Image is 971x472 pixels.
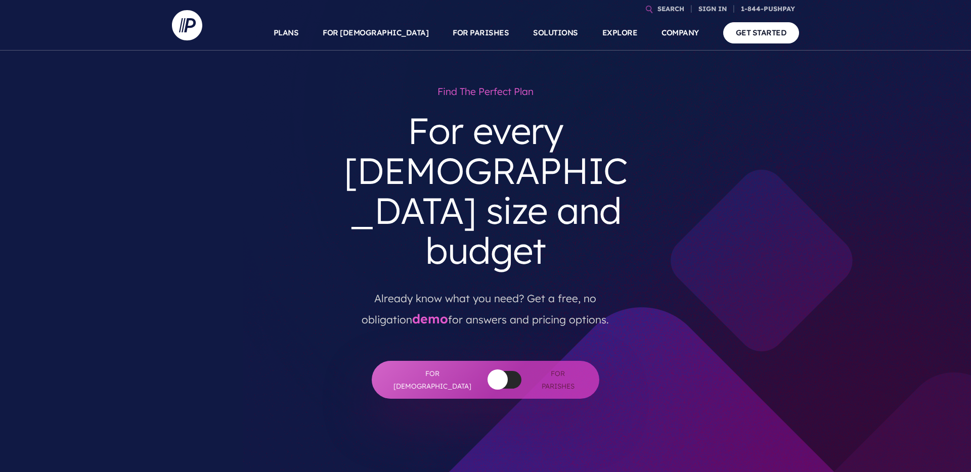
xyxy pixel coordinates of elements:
[333,81,638,103] h1: Find the perfect plan
[533,15,578,51] a: SOLUTIONS
[537,367,579,392] span: For Parishes
[323,15,428,51] a: FOR [DEMOGRAPHIC_DATA]
[723,22,800,43] a: GET STARTED
[392,367,473,392] span: For [DEMOGRAPHIC_DATA]
[412,311,448,326] a: demo
[602,15,638,51] a: EXPLORE
[274,15,299,51] a: PLANS
[333,103,638,279] h3: For every [DEMOGRAPHIC_DATA] size and budget
[340,279,631,331] p: Already know what you need? Get a free, no obligation for answers and pricing options.
[453,15,509,51] a: FOR PARISHES
[661,15,699,51] a: COMPANY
